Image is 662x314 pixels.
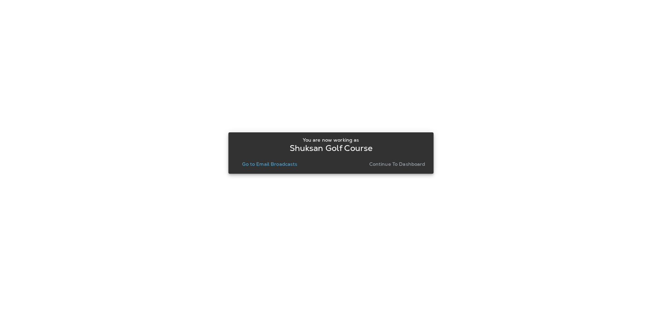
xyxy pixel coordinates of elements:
[369,161,425,167] p: Continue to Dashboard
[239,159,300,169] button: Go to Email Broadcasts
[303,137,359,143] p: You are now working as
[290,145,373,151] p: Shuksan Golf Course
[367,159,428,169] button: Continue to Dashboard
[242,161,297,167] p: Go to Email Broadcasts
